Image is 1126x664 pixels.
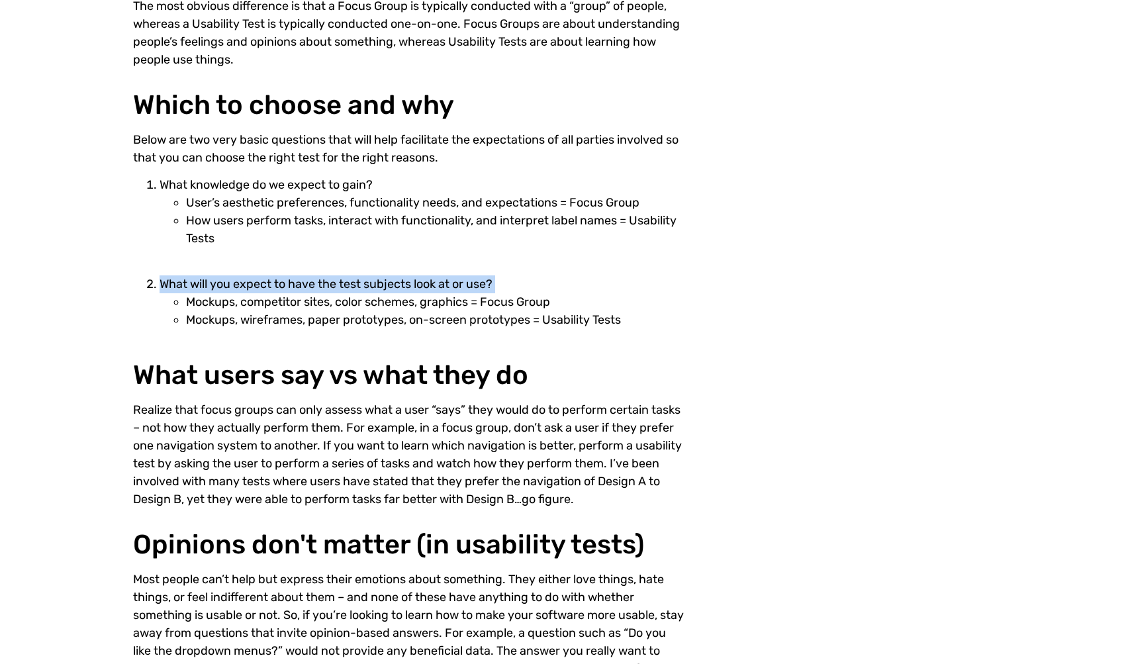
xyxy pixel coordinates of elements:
p: Below are two very basic questions that will help facilitate the expectations of all parties invo... [133,131,685,167]
li: What knowledge do we expect to gain? [160,176,685,265]
input: Subscribe to UX Team newsletter. [3,186,12,195]
h2: Opinions don't matter (in usability tests) [133,530,685,560]
span: Last Name [260,1,307,12]
span: Subscribe to UX Team newsletter. [17,184,515,196]
h2: What users say vs what they do [133,360,685,391]
h2: Which to choose and why [133,90,685,120]
li: Mockups, competitor sites, color schemes, graphics = Focus Group [186,293,685,311]
li: Mockups, wireframes, paper prototypes, on-screen prototypes = Usability Tests [186,311,685,329]
div: Realize that focus groups can only assess what a user “says” they would do to perform certain tas... [133,401,685,519]
iframe: Chat Widget [1060,600,1126,664]
li: What will you expect to have the test subjects look at or use? [160,275,685,329]
li: How users perform tasks, interact with functionality, and interpret label names = Usability Tests [186,212,685,265]
li: User’s aesthetic preferences, functionality needs, and expectations = Focus Group [186,194,685,212]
